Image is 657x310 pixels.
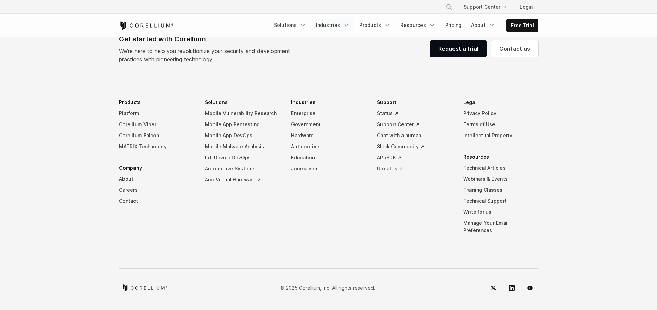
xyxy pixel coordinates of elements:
[377,108,452,119] a: Status ↗
[205,108,280,119] a: Mobile Vulnerability Research
[291,119,366,130] a: Government
[205,152,280,163] a: IoT Device DevOps
[507,19,538,32] a: Free Trial
[119,97,538,246] div: Navigation Menu
[514,1,538,13] a: Login
[522,280,538,296] a: YouTube
[485,280,502,296] a: Twitter
[377,130,452,141] a: Chat with a human
[270,19,310,31] a: Solutions
[463,218,538,236] a: Manage Your Email Preferences
[205,141,280,152] a: Mobile Malware Analysis
[463,207,538,218] a: Write for us
[463,196,538,207] a: Technical Support
[205,174,280,185] a: Arm Virtual Hardware ↗
[312,19,354,31] a: Industries
[291,141,366,152] a: Automotive
[491,40,538,57] a: Contact us
[119,119,194,130] a: Corellium Viper
[463,130,538,141] a: Intellectual Property
[291,130,366,141] a: Hardware
[119,108,194,119] a: Platform
[467,19,499,31] a: About
[396,19,440,31] a: Resources
[377,141,452,152] a: Slack Community ↗
[377,119,452,130] a: Support Center ↗
[441,19,466,31] a: Pricing
[291,152,366,163] a: Education
[119,196,194,207] a: Contact
[463,162,538,173] a: Technical Articles
[458,1,511,13] a: Support Center
[119,21,174,30] a: Corellium Home
[119,47,296,63] p: We’re here to help you revolutionize your security and development practices with pioneering tech...
[119,173,194,184] a: About
[280,284,375,291] p: © 2025 Corellium, Inc. All rights reserved.
[377,163,452,174] a: Updates ↗
[119,34,296,44] div: Get started with Corellium
[355,19,395,31] a: Products
[463,173,538,184] a: Webinars & Events
[119,130,194,141] a: Corellium Falcon
[119,184,194,196] a: Careers
[270,19,538,32] div: Navigation Menu
[504,280,520,296] a: LinkedIn
[205,163,280,174] a: Automotive Systems
[463,119,538,130] a: Terms of Use
[291,163,366,174] a: Journalism
[119,141,194,152] a: MATRIX Technology
[463,108,538,119] a: Privacy Policy
[122,284,168,291] a: Corellium home
[377,152,452,163] a: API/SDK ↗
[443,1,455,13] button: Search
[291,108,366,119] a: Enterprise
[463,184,538,196] a: Training Classes
[205,130,280,141] a: Mobile App DevOps
[205,119,280,130] a: Mobile App Pentesting
[430,40,487,57] a: Request a trial
[437,1,538,13] div: Navigation Menu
